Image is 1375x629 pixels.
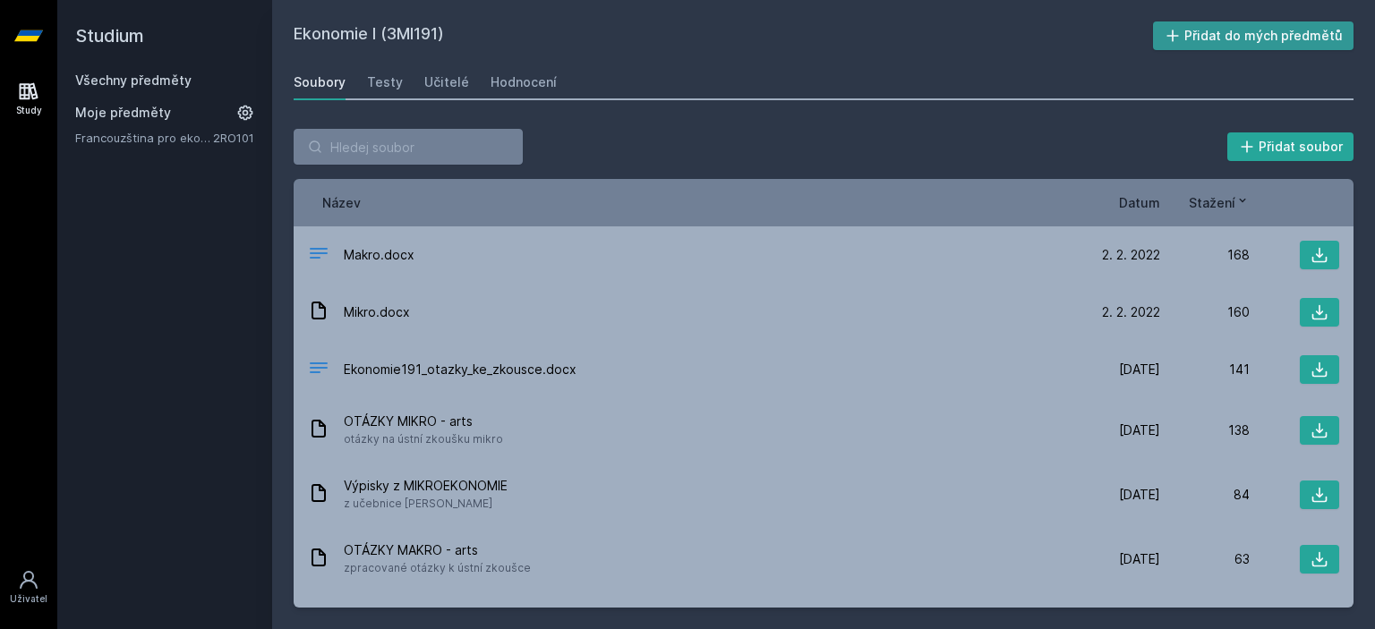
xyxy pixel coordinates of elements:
a: Soubory [294,64,346,100]
div: 168 [1160,246,1250,264]
span: Výpisky z MIKROEKONOMIE [344,477,508,495]
div: 63 [1160,550,1250,568]
a: Uživatel [4,560,54,615]
div: 84 [1160,486,1250,504]
button: Stažení [1189,193,1250,212]
a: 2RO101 [213,131,254,145]
button: Přidat do mých předmětů [1153,21,1354,50]
div: DOCX [308,242,329,268]
span: Moje předměty [75,104,171,122]
span: Ekonomie191_otazky_ke_zkousce.docx [344,361,576,378]
span: Makro.docx [344,246,414,264]
button: Datum [1119,193,1160,212]
a: Hodnocení [491,64,557,100]
span: OTÁZKY MAKRO - arts [344,541,531,559]
div: Uživatel [10,592,47,606]
span: [DATE] [1119,486,1160,504]
span: zpracované otázky k ústní zkoušce [344,559,531,577]
button: Přidat soubor [1227,132,1354,161]
span: z učebnice [PERSON_NAME] [344,495,508,513]
div: Učitelé [424,73,469,91]
span: otázky na ústní zkoušku mikro [344,430,503,448]
a: Testy [367,64,403,100]
div: DOCX [308,357,329,383]
a: Učitelé [424,64,469,100]
div: 138 [1160,421,1250,439]
span: Stažení [1189,193,1235,212]
div: 160 [1160,303,1250,321]
span: [DATE] [1119,550,1160,568]
a: Francouzština pro ekonomy - základní úroveň 1 (A0/A1) [75,129,213,147]
span: 2. 2. 2022 [1102,246,1160,264]
div: Soubory [294,73,346,91]
div: Testy [367,73,403,91]
span: Mikro.docx [344,303,410,321]
span: Namluvená ekonomie [344,606,705,624]
span: [DATE] [1119,361,1160,378]
span: 2. 2. 2022 [1102,303,1160,321]
div: Hodnocení [491,73,557,91]
a: Study [4,72,54,126]
span: OTÁZKY MIKRO - arts [344,412,503,430]
input: Hledej soubor [294,129,523,165]
div: 141 [1160,361,1250,378]
a: Všechny předměty [75,72,192,88]
h2: Ekonomie I (3MI191) [294,21,1153,50]
button: Název [322,193,361,212]
div: Study [16,104,42,117]
span: [DATE] [1119,421,1160,439]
